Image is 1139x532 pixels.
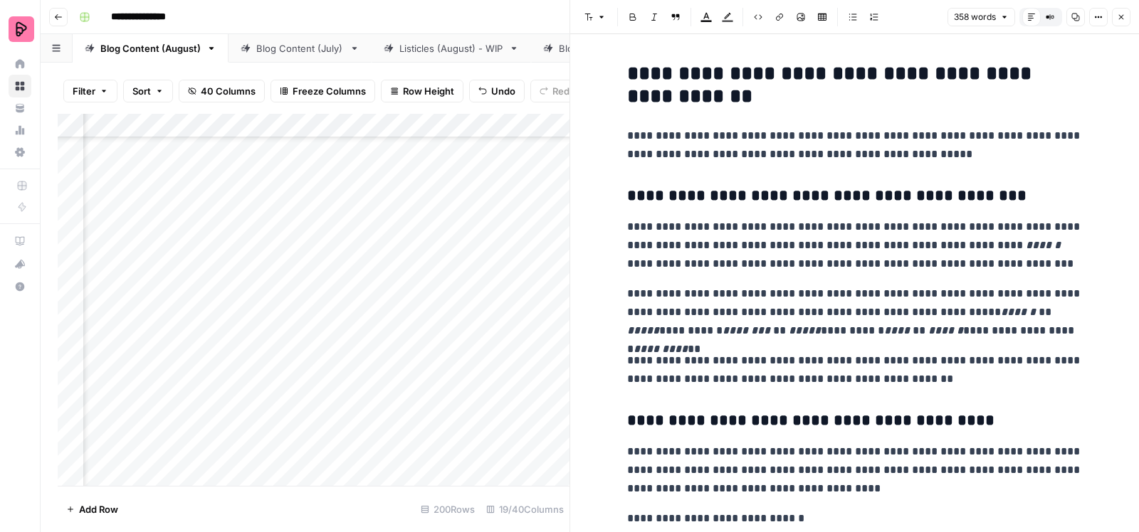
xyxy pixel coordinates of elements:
a: Home [9,53,31,75]
button: Freeze Columns [271,80,375,102]
div: Blog Content (July) [256,41,344,55]
button: Row Height [381,80,463,102]
button: Redo [530,80,584,102]
button: What's new? [9,252,31,275]
div: Blog Content (May) [559,41,646,55]
a: AirOps Academy [9,230,31,252]
span: Freeze Columns [293,84,366,98]
div: Blog Content (August) [100,41,201,55]
span: Undo [491,84,515,98]
a: Blog Content (August) [73,34,229,63]
button: Add Row [58,498,127,521]
span: 358 words [954,11,996,23]
span: Filter [73,84,95,98]
a: Blog Content (July) [229,34,372,63]
button: 358 words [948,8,1015,26]
span: Sort [132,84,151,98]
img: Preply Logo [9,16,34,42]
button: 40 Columns [179,80,265,102]
a: Settings [9,141,31,164]
button: Help + Support [9,275,31,298]
a: Listicles (August) - WIP [372,34,531,63]
span: 40 Columns [201,84,256,98]
button: Filter [63,80,117,102]
div: Listicles (August) - WIP [399,41,503,55]
a: Your Data [9,97,31,119]
div: 19/40 Columns [481,498,569,521]
a: Usage [9,119,31,142]
button: Undo [469,80,525,102]
a: Browse [9,75,31,97]
div: 200 Rows [415,498,481,521]
span: Redo [552,84,575,98]
button: Workspace: Preply [9,11,31,47]
button: Sort [123,80,173,102]
a: Blog Content (May) [531,34,674,63]
span: Row Height [403,84,454,98]
span: Add Row [79,502,118,516]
